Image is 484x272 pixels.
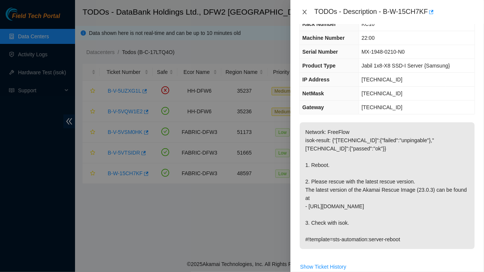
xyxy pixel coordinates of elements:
span: NetMask [302,90,324,96]
span: [TECHNICAL_ID] [362,104,403,110]
div: TODOs - Description - B-W-15CH7KF [314,6,475,18]
span: [TECHNICAL_ID] [362,77,403,83]
span: IP Address [302,77,329,83]
span: Serial Number [302,49,338,55]
span: Jabil 1x8-X8 SSD-I Server {Samsung} [362,63,450,69]
span: Gateway [302,104,324,110]
p: Network: FreeFlow isok-result: {"[TECHNICAL_ID]":{"failed":"unpingable"},"[TECHNICAL_ID]":{"passe... [300,122,475,249]
span: close [302,9,308,15]
span: KC10 [362,21,375,27]
button: Close [299,9,310,16]
span: 22:00 [362,35,375,41]
span: Show Ticket History [300,263,346,271]
span: [TECHNICAL_ID] [362,90,403,96]
span: Machine Number [302,35,345,41]
span: Product Type [302,63,335,69]
span: Rack Number [302,21,336,27]
span: MX-1948-0210-N0 [362,49,405,55]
